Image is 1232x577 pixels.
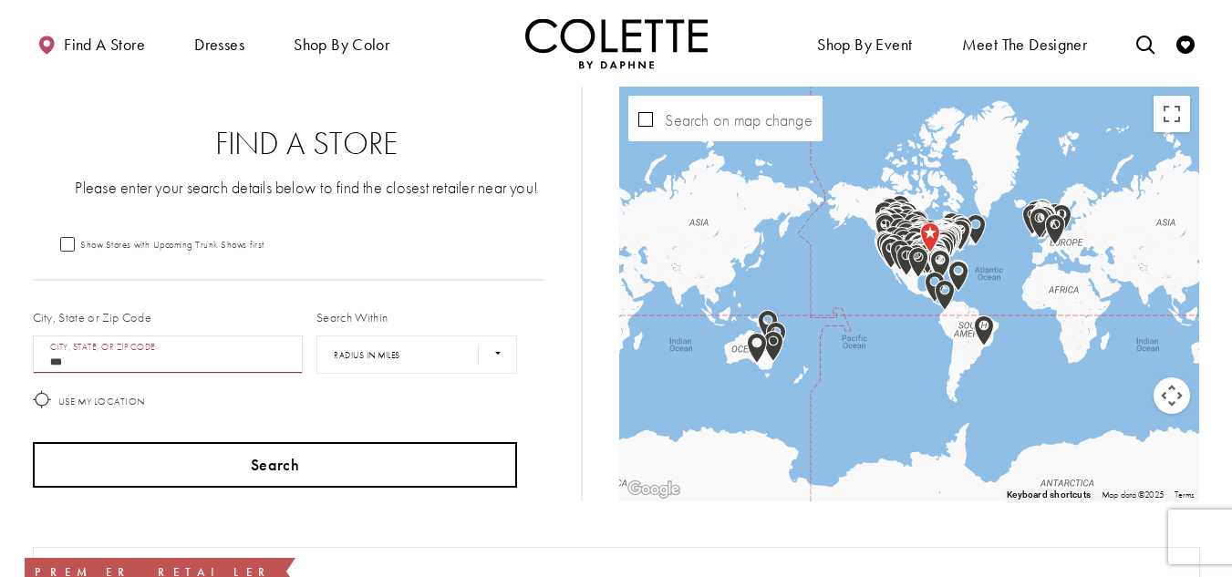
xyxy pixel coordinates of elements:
[1175,489,1195,500] a: Terms (opens in new tab)
[33,335,304,374] input: City, State, or ZIP Code
[958,18,1092,68] a: Meet the designer
[190,18,249,68] span: Dresses
[525,18,708,68] a: Visit Home Page
[289,18,394,68] span: Shop by color
[813,18,916,68] span: Shop By Event
[1102,489,1164,500] span: Map data ©2025
[194,36,244,54] span: Dresses
[1154,96,1190,132] button: Toggle fullscreen view
[619,87,1199,501] div: Map with store locations
[316,308,388,326] label: Search Within
[1007,489,1091,501] button: Keyboard shortcuts
[33,442,518,488] button: Search
[624,478,684,501] a: Open this area in Google Maps (opens a new window)
[33,308,152,326] label: City, State or Zip Code
[1132,18,1159,68] a: Toggle search
[525,18,708,68] img: Colette by Daphne
[294,36,389,54] span: Shop by color
[64,36,145,54] span: Find a store
[624,478,684,501] img: Google
[962,36,1088,54] span: Meet the designer
[316,335,517,374] select: Radius In Miles
[1172,18,1199,68] a: Check Wishlist
[69,126,545,162] h2: Find a Store
[817,36,912,54] span: Shop By Event
[33,18,150,68] a: Find a store
[69,176,545,199] p: Please enter your search details below to find the closest retailer near you!
[1154,377,1190,414] button: Map camera controls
